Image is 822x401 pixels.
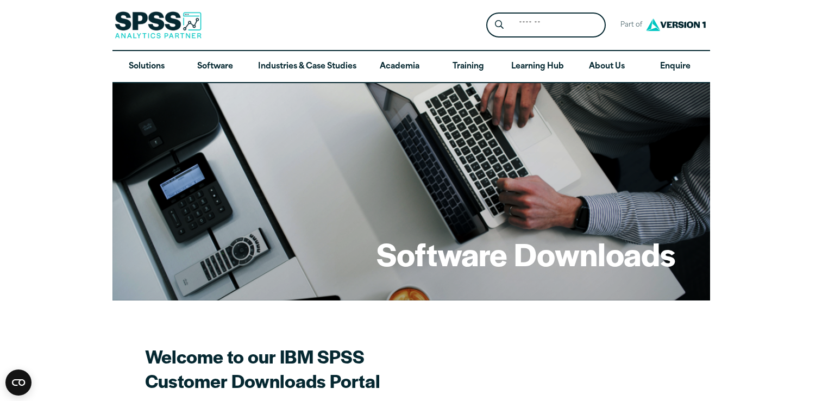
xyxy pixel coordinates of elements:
[377,233,675,275] h1: Software Downloads
[573,51,641,83] a: About Us
[5,369,32,396] button: Open CMP widget
[145,344,525,393] h2: Welcome to our IBM SPSS Customer Downloads Portal
[486,12,606,38] form: Site Header Search Form
[181,51,249,83] a: Software
[489,15,509,35] button: Search magnifying glass icon
[249,51,365,83] a: Industries & Case Studies
[503,51,573,83] a: Learning Hub
[641,51,710,83] a: Enquire
[112,51,710,83] nav: Desktop version of site main menu
[115,11,202,39] img: SPSS Analytics Partner
[365,51,434,83] a: Academia
[643,15,708,35] img: Version1 Logo
[614,17,643,33] span: Part of
[434,51,502,83] a: Training
[495,20,504,29] svg: Search magnifying glass icon
[112,51,181,83] a: Solutions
